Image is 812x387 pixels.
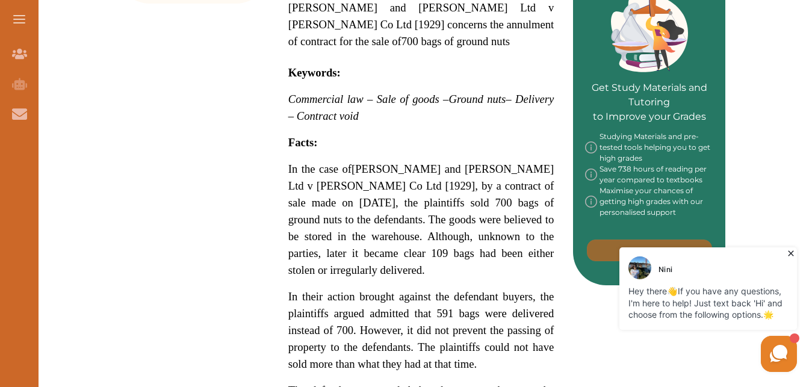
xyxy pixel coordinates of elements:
[288,136,318,149] strong: Facts:
[585,185,597,218] img: info-img
[587,240,712,261] button: [object Object]
[448,93,506,105] span: Ground nuts
[585,131,597,164] img: info-img
[288,163,554,192] span: [PERSON_NAME] and [PERSON_NAME] Ltd v [PERSON_NAME] Co Ltd [1929]
[585,47,713,124] p: Get Study Materials and Tutoring to Improve your Grades
[523,244,800,375] iframe: HelpCrunch
[288,163,554,276] span: In the case of , by a contract of sale made on [DATE], the plaintiffs sold 700 bags of ground nut...
[288,66,341,79] strong: Keywords:
[288,290,554,370] span: In their action brought against the defendant buyers, the plaintiffs argued admitted that 591 bag...
[401,35,510,48] span: 700 bags of ground nuts
[585,164,597,185] img: info-img
[585,131,713,164] div: Studying Materials and pre-tested tools helping you to get high grades
[288,1,554,48] span: [PERSON_NAME] and [PERSON_NAME] Ltd v [PERSON_NAME] Co Ltd [1929] concerns the annulment of contr...
[288,93,449,105] span: Commercial law – Sale of goods –
[585,185,713,218] div: Maximise your chances of getting high grades with our personalised support
[585,164,713,185] div: Save 738 hours of reading per year compared to textbooks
